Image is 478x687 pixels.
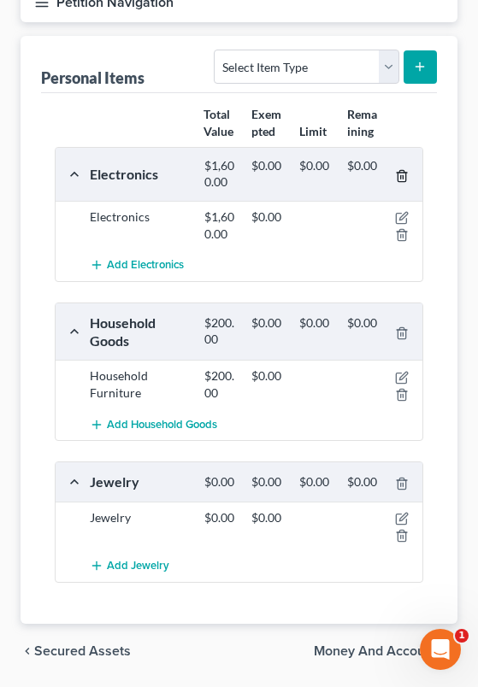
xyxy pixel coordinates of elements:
[107,559,169,572] span: Add Jewelry
[291,474,339,490] div: $0.00
[21,644,34,658] i: chevron_left
[196,474,244,490] div: $0.00
[81,208,196,243] div: Electronics
[196,367,244,402] div: $200.00
[90,550,169,582] button: Add Jewelry
[21,644,131,658] button: chevron_left Secured Assets
[81,509,196,543] div: Jewelry
[41,68,145,88] div: Personal Items
[314,644,457,658] button: Money and Accounts chevron_right
[291,315,339,347] div: $0.00
[339,474,387,490] div: $0.00
[107,258,184,272] span: Add Electronics
[243,367,291,402] div: $0.00
[243,315,291,347] div: $0.00
[107,418,217,432] span: Add Household Goods
[339,315,387,347] div: $0.00
[291,158,339,190] div: $0.00
[81,314,196,350] div: Household Goods
[196,509,244,526] div: $0.00
[196,208,244,243] div: $1,600.00
[204,107,233,138] strong: Total Value
[243,509,291,526] div: $0.00
[243,474,291,490] div: $0.00
[34,644,131,658] span: Secured Assets
[314,644,444,658] span: Money and Accounts
[81,473,196,490] div: Jewelry
[347,107,377,138] strong: Remaining
[420,629,461,670] iframe: Intercom live chat
[339,158,387,190] div: $0.00
[81,165,196,183] div: Electronics
[196,158,244,190] div: $1,600.00
[299,124,327,138] strong: Limit
[81,367,196,402] div: Household Furniture
[251,107,281,138] strong: Exempted
[196,315,244,347] div: $200.00
[455,629,469,643] span: 1
[243,208,291,243] div: $0.00
[243,158,291,190] div: $0.00
[90,408,217,440] button: Add Household Goods
[90,250,184,281] button: Add Electronics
